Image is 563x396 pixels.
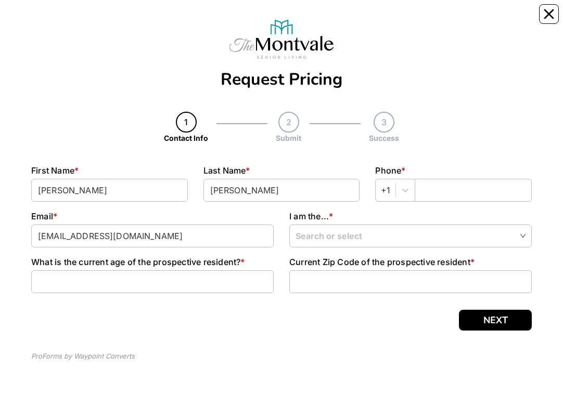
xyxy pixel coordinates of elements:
[229,20,334,59] img: ab7ec0d3-5dcd-466c-a0c7-dae09ea4533c.png
[31,351,135,362] div: ProForms by Waypoint Converts
[289,257,470,267] span: Current Zip Code of the prospective resident
[369,133,399,143] div: Success
[31,257,240,267] span: What is the current age of the prospective resident?
[31,165,74,176] span: First Name
[164,133,208,143] div: Contact Info
[459,310,532,331] button: NEXT
[31,71,532,88] div: Request Pricing
[539,4,559,24] button: Close
[374,112,394,133] div: 3
[176,112,197,133] div: 1
[375,165,401,176] span: Phone
[31,211,53,221] span: Email
[289,211,329,221] span: I am the...
[278,112,299,133] div: 2
[203,165,246,176] span: Last Name
[276,133,301,143] div: Submit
